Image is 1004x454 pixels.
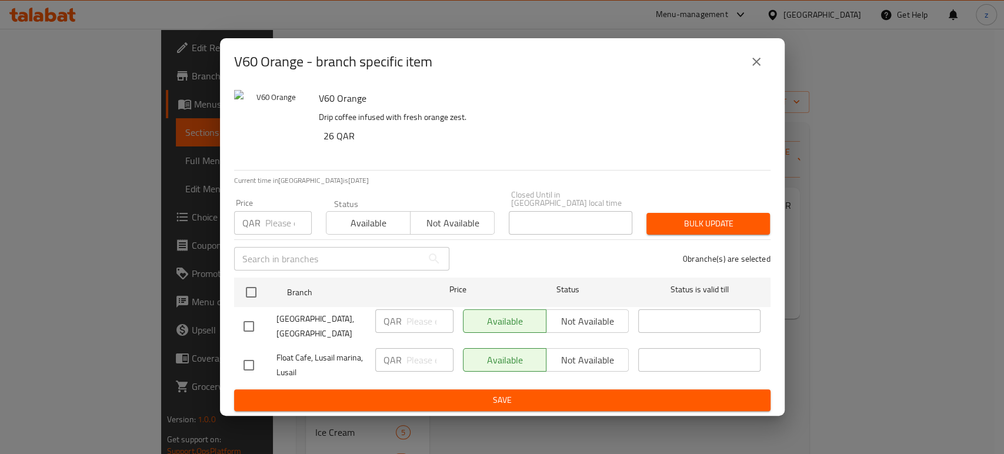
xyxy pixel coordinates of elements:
[683,253,770,265] p: 0 branche(s) are selected
[383,353,402,367] p: QAR
[415,215,490,232] span: Not available
[326,211,411,235] button: Available
[234,175,770,186] p: Current time in [GEOGRAPHIC_DATA] is [DATE]
[276,312,366,341] span: [GEOGRAPHIC_DATA], [GEOGRAPHIC_DATA]
[234,389,770,411] button: Save
[419,282,497,297] span: Price
[506,282,629,297] span: Status
[234,90,309,165] img: V60 Orange
[742,48,770,76] button: close
[234,247,422,271] input: Search in branches
[319,110,761,125] p: Drip coffee infused with fresh orange zest.
[646,213,770,235] button: Bulk update
[276,350,366,380] span: Float Cafe, Lusail marina, Lusail
[656,216,760,231] span: Bulk update
[287,285,409,300] span: Branch
[319,90,761,106] h6: V60 Orange
[406,348,453,372] input: Please enter price
[331,215,406,232] span: Available
[406,309,453,333] input: Please enter price
[265,211,312,235] input: Please enter price
[242,216,261,230] p: QAR
[244,393,761,408] span: Save
[323,128,761,144] h6: 26 QAR
[410,211,495,235] button: Not available
[383,314,402,328] p: QAR
[234,52,432,71] h2: V60 Orange - branch specific item
[638,282,760,297] span: Status is valid till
